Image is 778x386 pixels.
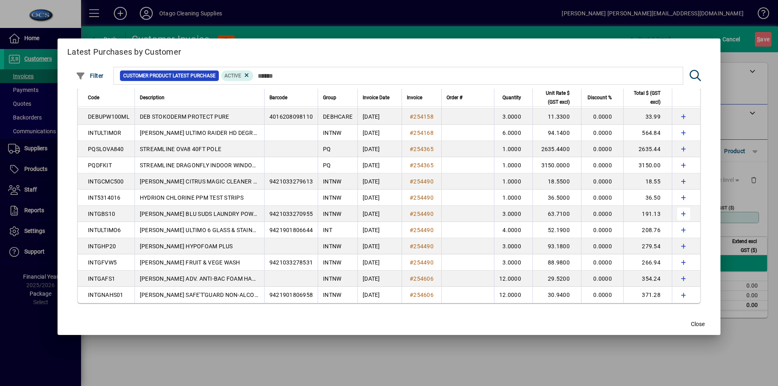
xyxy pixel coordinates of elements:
[532,271,581,287] td: 29.5200
[269,113,313,120] span: 4016208098110
[410,194,413,201] span: #
[357,157,402,173] td: [DATE]
[357,173,402,190] td: [DATE]
[413,227,434,233] span: 254490
[140,93,259,102] div: Description
[407,242,436,251] a: #254490
[407,93,436,102] div: Invoice
[628,89,660,107] span: Total $ (GST excl)
[407,193,436,202] a: #254490
[140,292,340,298] span: [PERSON_NAME] SAFE'T'GUARD NON-ALCOHOL FOAMING HAND SANITISER
[323,259,341,266] span: INTNW
[447,93,462,102] span: Order #
[140,259,240,266] span: [PERSON_NAME] FRUIT & VEGE WASH
[88,178,124,185] span: INTGCMC500
[494,206,532,222] td: 3.0000
[494,125,532,141] td: 6.0000
[357,271,402,287] td: [DATE]
[413,162,434,168] span: 254365
[88,211,115,217] span: INTGBS10
[140,211,264,217] span: [PERSON_NAME] BLU SUDS LAUNDRY POWDER
[494,141,532,157] td: 1.0000
[538,89,570,107] span: Unit Rate $ (GST excl)
[494,222,532,238] td: 4.0000
[413,146,434,152] span: 254365
[494,173,532,190] td: 1.0000
[269,211,313,217] span: 9421033270955
[532,173,581,190] td: 18.5500
[88,162,112,168] span: PQDFKIT
[581,157,623,173] td: 0.0000
[407,274,436,283] a: #254606
[323,275,341,282] span: INTNW
[140,227,293,233] span: [PERSON_NAME] ULTIMO 6 GLASS & STAINLESS CLEANER
[532,109,581,125] td: 11.3300
[581,271,623,287] td: 0.0000
[88,275,115,282] span: INTGAFS1
[538,89,577,107] div: Unit Rate $ (GST excl)
[623,141,672,157] td: 2635.44
[494,238,532,254] td: 3.0000
[357,238,402,254] td: [DATE]
[407,258,436,267] a: #254490
[88,194,121,201] span: INT5314016
[447,93,489,102] div: Order #
[532,287,581,303] td: 30.9400
[410,259,413,266] span: #
[581,190,623,206] td: 0.0000
[323,130,341,136] span: INTNW
[269,93,287,102] span: Barcode
[623,206,672,222] td: 191.13
[532,190,581,206] td: 36.5000
[502,93,521,102] span: Quantity
[357,125,402,141] td: [DATE]
[357,190,402,206] td: [DATE]
[357,222,402,238] td: [DATE]
[581,141,623,157] td: 0.0000
[691,320,705,328] span: Close
[581,125,623,141] td: 0.0000
[269,93,313,102] div: Barcode
[410,113,413,120] span: #
[532,222,581,238] td: 52.1900
[88,243,116,250] span: INTGHP20
[623,222,672,238] td: 208.76
[588,93,612,102] span: Discount %
[685,317,711,332] button: Close
[323,178,341,185] span: INTNW
[410,178,413,185] span: #
[88,146,124,152] span: PQSLOVA840
[407,128,436,137] a: #254168
[413,178,434,185] span: 254490
[581,173,623,190] td: 0.0000
[357,206,402,222] td: [DATE]
[499,93,528,102] div: Quantity
[323,292,341,298] span: INTNW
[581,238,623,254] td: 0.0000
[532,157,581,173] td: 3150.0000
[88,93,130,102] div: Code
[532,141,581,157] td: 2635.4400
[586,93,619,102] div: Discount %
[323,194,341,201] span: INTNW
[410,292,413,298] span: #
[413,292,434,298] span: 254606
[623,271,672,287] td: 354.24
[269,227,313,233] span: 9421901806644
[623,190,672,206] td: 36.50
[410,243,413,250] span: #
[532,206,581,222] td: 63.7100
[413,211,434,217] span: 254490
[323,93,353,102] div: Group
[140,162,267,168] span: STREAMLINE DRAGONFLY INDOOR WINDOW KIT
[623,173,672,190] td: 18.55
[323,227,332,233] span: INT
[623,125,672,141] td: 564.84
[581,254,623,271] td: 0.0000
[494,287,532,303] td: 12.0000
[407,177,436,186] a: #254490
[494,157,532,173] td: 1.0000
[88,292,124,298] span: INTGNAHS01
[357,254,402,271] td: [DATE]
[413,194,434,201] span: 254490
